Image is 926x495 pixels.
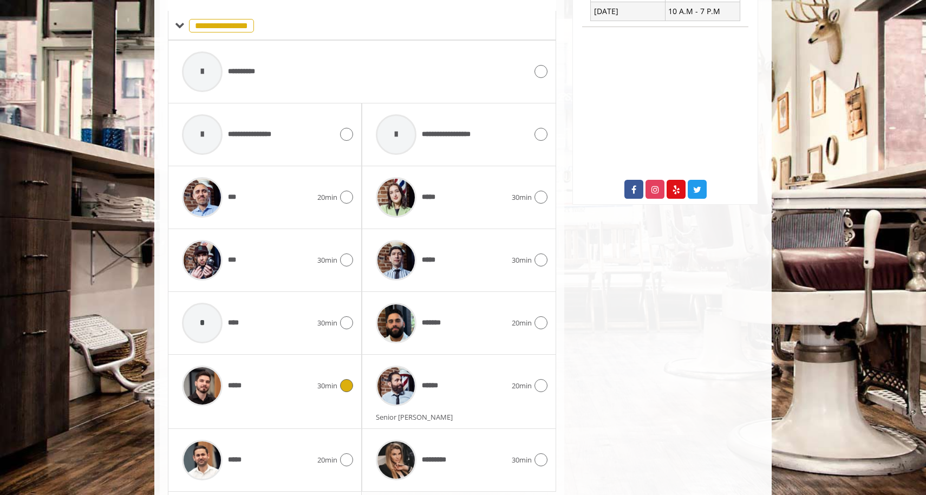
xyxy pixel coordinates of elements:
span: 30min [317,255,337,266]
span: Senior [PERSON_NAME] [376,412,458,422]
span: 30min [512,192,532,203]
span: 30min [317,380,337,392]
span: 30min [317,317,337,329]
span: 30min [512,454,532,466]
span: 20min [512,317,532,329]
span: 20min [512,380,532,392]
td: 10 A.M - 7 P.M [665,2,740,21]
td: [DATE] [591,2,666,21]
span: 30min [512,255,532,266]
span: 20min [317,192,337,203]
span: 20min [317,454,337,466]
